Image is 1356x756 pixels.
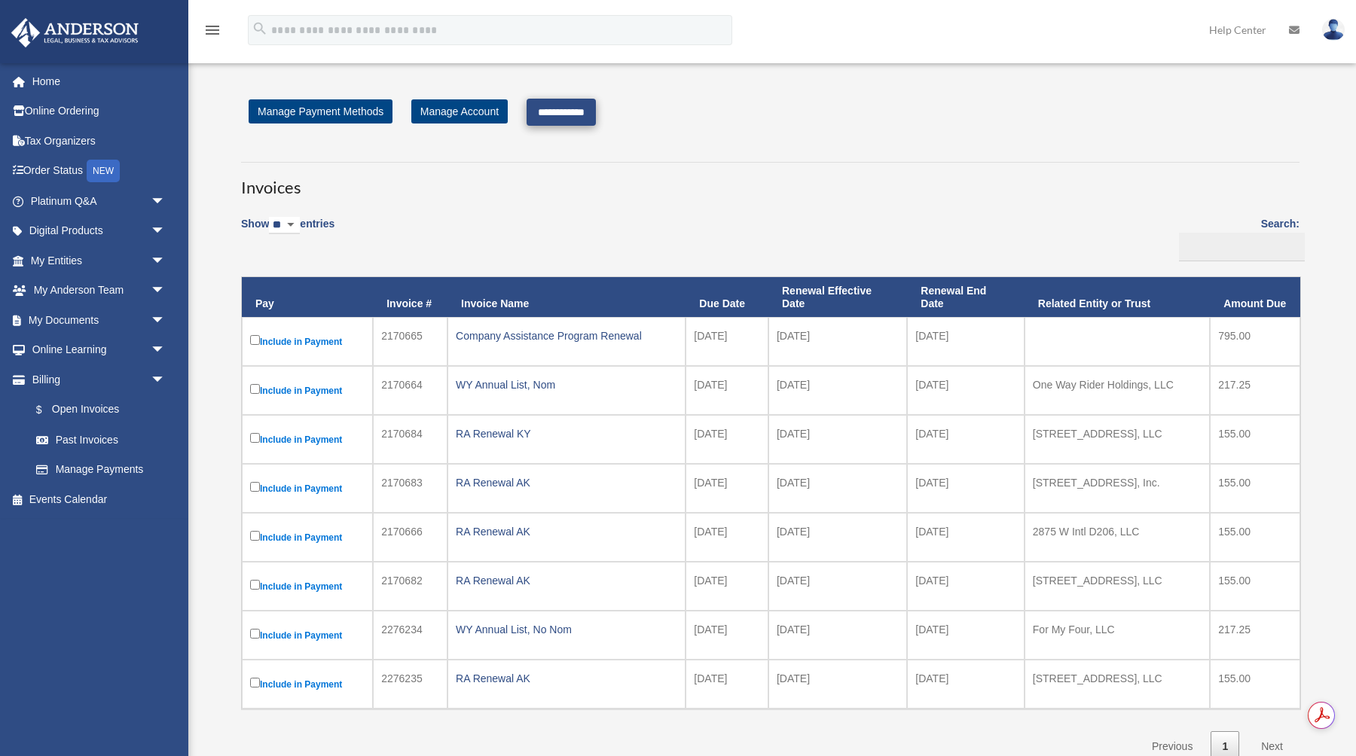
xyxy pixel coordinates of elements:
div: RA Renewal AK [456,668,677,689]
td: 2170684 [373,415,447,464]
td: [STREET_ADDRESS], LLC [1025,660,1210,709]
a: Home [11,66,188,96]
select: Showentries [269,217,300,234]
td: 217.25 [1210,366,1300,415]
span: arrow_drop_down [151,186,181,217]
label: Include in Payment [250,381,365,400]
input: Include in Payment [250,482,260,492]
th: Invoice Name: activate to sort column ascending [447,277,686,318]
a: Online Ordering [11,96,188,127]
i: search [252,20,268,37]
td: 795.00 [1210,317,1300,366]
input: Include in Payment [250,580,260,590]
td: [DATE] [686,415,768,464]
div: NEW [87,160,120,182]
td: 155.00 [1210,660,1300,709]
label: Include in Payment [250,430,365,449]
td: 2875 W Intl D206, LLC [1025,513,1210,562]
td: [DATE] [686,317,768,366]
td: [DATE] [686,464,768,513]
label: Include in Payment [250,332,365,351]
th: Pay: activate to sort column descending [242,277,373,318]
a: My Anderson Teamarrow_drop_down [11,276,188,306]
td: 2170665 [373,317,447,366]
td: [DATE] [907,366,1025,415]
label: Include in Payment [250,675,365,694]
h3: Invoices [241,162,1299,200]
th: Amount Due: activate to sort column ascending [1210,277,1300,318]
label: Search: [1174,215,1299,261]
td: 2276234 [373,611,447,660]
td: [DATE] [686,562,768,611]
div: RA Renewal KY [456,423,677,444]
td: [DATE] [686,513,768,562]
td: 155.00 [1210,513,1300,562]
td: [STREET_ADDRESS], LLC [1025,562,1210,611]
td: 217.25 [1210,611,1300,660]
span: arrow_drop_down [151,216,181,247]
td: [DATE] [907,611,1025,660]
td: 155.00 [1210,562,1300,611]
input: Include in Payment [250,678,260,687]
div: RA Renewal AK [456,472,677,493]
a: Past Invoices [21,425,181,455]
td: 2170683 [373,464,447,513]
input: Include in Payment [250,433,260,443]
label: Include in Payment [250,528,365,547]
a: Platinum Q&Aarrow_drop_down [11,186,188,216]
td: [DATE] [768,317,907,366]
td: [DATE] [907,660,1025,709]
label: Show entries [241,215,334,249]
a: Order StatusNEW [11,156,188,187]
label: Include in Payment [250,577,365,596]
a: My Documentsarrow_drop_down [11,305,188,335]
input: Include in Payment [250,335,260,345]
td: [DATE] [768,611,907,660]
td: [DATE] [768,464,907,513]
a: Manage Payments [21,455,181,485]
label: Include in Payment [250,626,365,645]
td: [DATE] [907,415,1025,464]
label: Include in Payment [250,479,365,498]
input: Include in Payment [250,531,260,541]
td: 2170666 [373,513,447,562]
span: arrow_drop_down [151,276,181,306]
td: [DATE] [768,366,907,415]
div: RA Renewal AK [456,521,677,542]
td: [DATE] [686,366,768,415]
div: Company Assistance Program Renewal [456,325,677,346]
a: Digital Productsarrow_drop_down [11,216,188,246]
a: Manage Payment Methods [249,99,392,123]
span: arrow_drop_down [151,364,181,395]
td: [STREET_ADDRESS], LLC [1025,415,1210,464]
td: 2170664 [373,366,447,415]
a: My Entitiesarrow_drop_down [11,245,188,276]
a: Tax Organizers [11,126,188,156]
td: 2276235 [373,660,447,709]
input: Search: [1179,233,1305,261]
td: [STREET_ADDRESS], Inc. [1025,464,1210,513]
a: Manage Account [411,99,508,123]
th: Related Entity or Trust: activate to sort column ascending [1025,277,1210,318]
td: For My Four, LLC [1025,611,1210,660]
td: [DATE] [768,415,907,464]
a: $Open Invoices [21,395,173,425]
th: Due Date: activate to sort column ascending [686,277,768,318]
td: [DATE] [686,660,768,709]
td: [DATE] [768,513,907,562]
td: [DATE] [768,660,907,709]
a: menu [203,26,221,39]
input: Include in Payment [250,384,260,394]
input: Include in Payment [250,629,260,639]
td: 155.00 [1210,464,1300,513]
img: Anderson Advisors Platinum Portal [7,18,143,47]
a: Online Learningarrow_drop_down [11,335,188,365]
i: menu [203,21,221,39]
td: [DATE] [768,562,907,611]
td: [DATE] [686,611,768,660]
span: arrow_drop_down [151,335,181,366]
img: User Pic [1322,19,1345,41]
span: $ [44,401,52,419]
td: 155.00 [1210,415,1300,464]
th: Invoice #: activate to sort column ascending [373,277,447,318]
